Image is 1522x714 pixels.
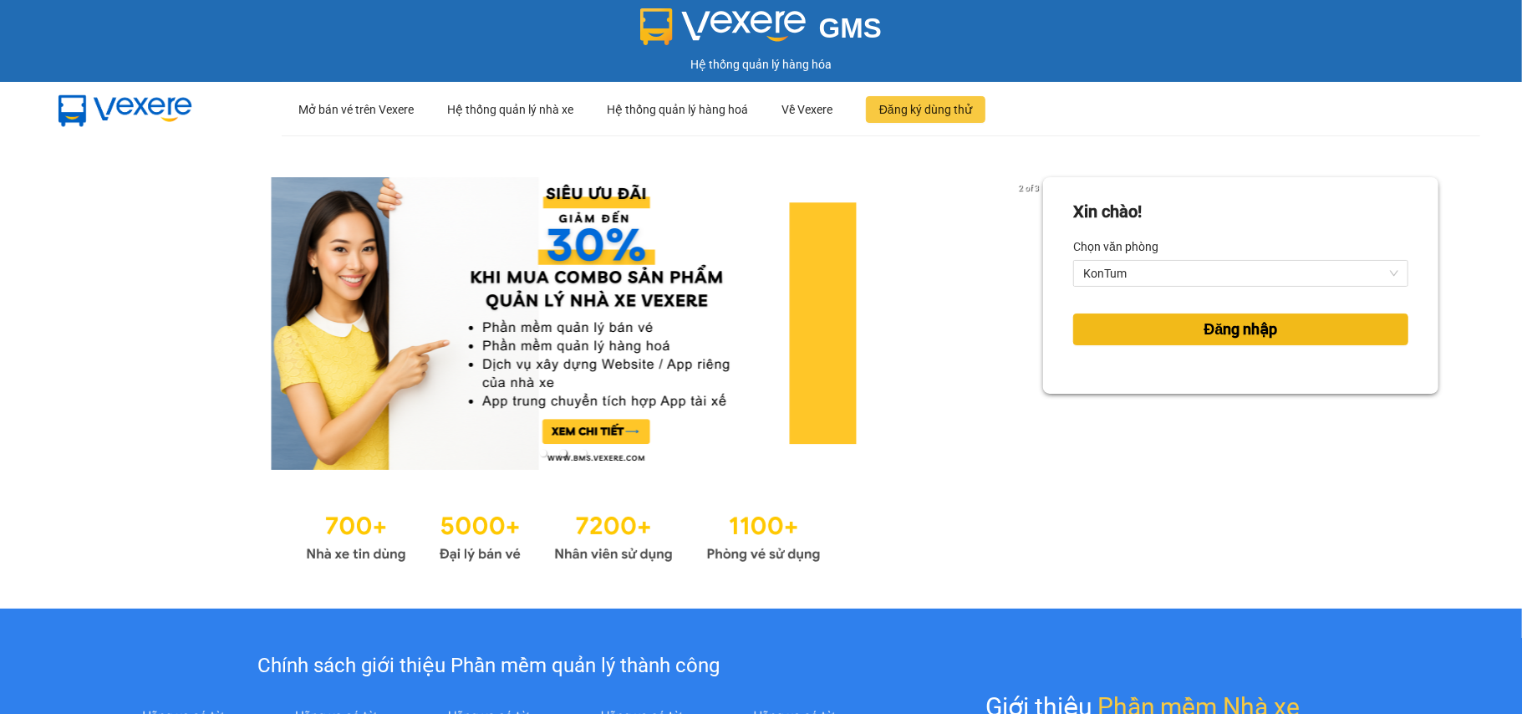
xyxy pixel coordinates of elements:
a: GMS [640,25,882,38]
button: Đăng nhập [1073,314,1408,345]
li: slide item 1 [540,450,547,456]
span: GMS [819,13,882,43]
li: slide item 3 [580,450,587,456]
label: Chọn văn phòng [1073,233,1158,260]
img: mbUUG5Q.png [42,82,209,137]
img: Statistics.png [306,503,821,567]
div: Về Vexere [781,83,832,136]
div: Hệ thống quản lý nhà xe [447,83,573,136]
div: Hệ thống quản lý hàng hóa [4,55,1518,74]
span: KonTum [1083,261,1398,286]
li: slide item 2 [560,450,567,456]
div: Mở bán vé trên Vexere [298,83,414,136]
img: logo 2 [640,8,806,45]
div: Chính sách giới thiệu Phần mềm quản lý thành công [106,650,870,682]
span: Đăng ký dùng thử [879,100,972,119]
button: previous slide / item [84,177,107,470]
button: Đăng ký dùng thử [866,96,985,123]
p: 2 of 3 [1014,177,1043,199]
div: Hệ thống quản lý hàng hoá [607,83,748,136]
span: Đăng nhập [1204,318,1278,341]
div: Xin chào! [1073,199,1142,225]
button: next slide / item [1020,177,1043,470]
